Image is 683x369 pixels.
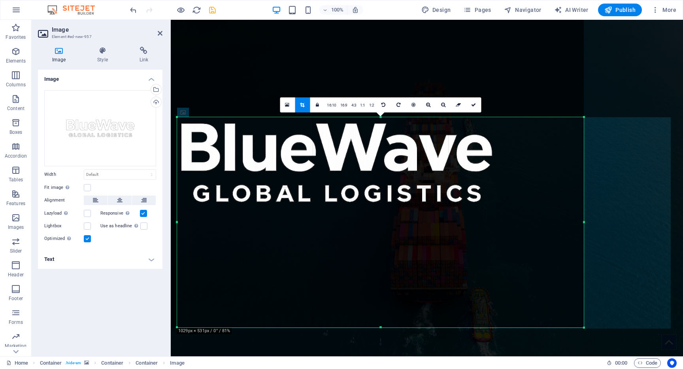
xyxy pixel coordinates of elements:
[295,97,310,112] a: Crop mode
[208,6,217,15] i: Save (Ctrl+S)
[44,172,84,177] label: Width
[421,6,451,14] span: Design
[44,221,84,231] label: Lightbox
[177,328,232,334] div: 1029px × 531px / 0° / 81%
[8,224,24,230] p: Images
[504,6,541,14] span: Navigator
[310,97,325,112] a: Keep aspect ratio
[338,98,349,113] a: 16:9
[6,82,26,88] p: Columns
[83,47,125,63] h4: Style
[44,183,84,192] label: Fit image
[648,4,679,16] button: More
[40,358,62,368] span: Click to select. Double-click to edit
[615,358,627,368] span: 00 00
[192,5,201,15] button: reload
[352,6,359,13] i: On resize automatically adjust zoom level to fit chosen device.
[38,250,162,269] h4: Text
[100,209,140,218] label: Responsive
[170,358,184,368] span: Click to select. Double-click to edit
[44,196,84,205] label: Alignment
[358,98,367,113] a: 1:1
[349,98,358,113] a: 4:3
[44,234,84,243] label: Optimized
[6,34,26,40] p: Favorites
[9,129,23,135] p: Boxes
[367,98,376,113] a: 1:2
[10,248,22,254] p: Slider
[8,272,24,278] p: Header
[598,4,642,16] button: Publish
[501,4,545,16] button: Navigator
[460,4,494,16] button: Pages
[6,58,26,64] p: Elements
[7,105,25,112] p: Content
[6,358,28,368] a: Click to cancel selection. Double-click to open Pages
[45,5,105,15] img: Editor Logo
[551,4,592,16] button: AI Writer
[421,97,436,112] a: Zoom in
[319,5,347,15] button: 100%
[38,70,162,84] h4: Image
[5,153,27,159] p: Accordion
[418,4,454,16] div: Design (Ctrl+Alt+Y)
[604,6,636,14] span: Publish
[125,47,162,63] h4: Link
[634,358,661,368] button: Code
[136,358,158,368] span: Click to select. Double-click to edit
[406,97,421,112] a: Center
[101,358,123,368] span: Click to select. Double-click to edit
[451,97,466,112] a: Reset
[325,98,338,113] a: 16:10
[9,295,23,302] p: Footer
[84,361,89,365] i: This element contains a background
[5,343,26,349] p: Marketing
[651,6,676,14] span: More
[128,5,138,15] button: undo
[52,26,162,33] h2: Image
[280,97,295,112] a: Select files from the file manager, stock photos, or upload file(s)
[554,6,589,14] span: AI Writer
[418,4,454,16] button: Design
[100,221,140,231] label: Use as headline
[331,5,344,15] h6: 100%
[607,358,628,368] h6: Session time
[52,33,147,40] h3: Element #ed-new-957
[463,6,491,14] span: Pages
[9,319,23,325] p: Forms
[391,97,406,112] a: Rotate right 90°
[667,358,677,368] button: Usercentrics
[40,358,185,368] nav: breadcrumb
[621,360,622,366] span: :
[44,90,156,166] div: LOGOCHUBLUEWAVE1-KH0fZV8Jj7wW0vdJe2Xd9g.PNG
[44,209,84,218] label: Lazyload
[6,200,25,207] p: Features
[65,358,81,368] span: . hide-sm
[436,97,451,112] a: Zoom out
[638,358,657,368] span: Code
[466,97,481,112] a: Confirm
[376,97,391,112] a: Rotate left 90°
[9,177,23,183] p: Tables
[129,6,138,15] i: Undo: Change image (Ctrl+Z)
[38,47,83,63] h4: Image
[208,5,217,15] button: save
